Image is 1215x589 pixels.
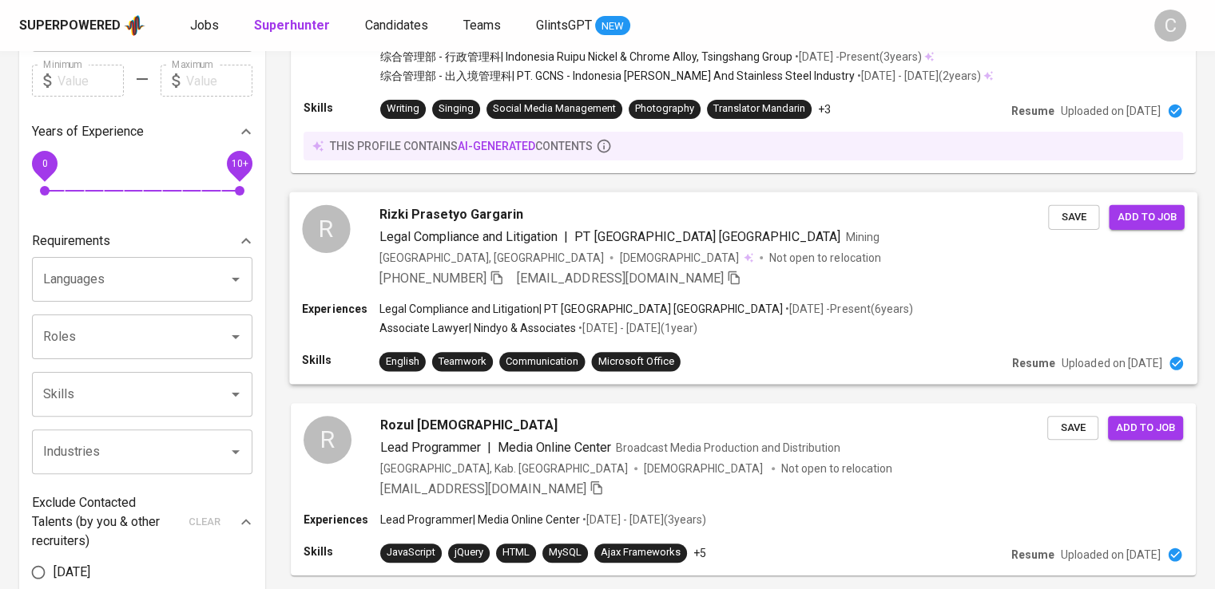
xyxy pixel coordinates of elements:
span: Rizki Prasetyo Gargarin [379,204,524,223]
button: Save [1047,416,1098,441]
p: 综合管理部 - 行政管理科 | Indonesia Ruipu Nickel & Chrome Alloy, Tsingshang Group [380,49,792,65]
p: +5 [693,545,706,561]
a: RRozul [DEMOGRAPHIC_DATA]Lead Programmer|Media Online CenterBroadcast Media Production and Distri... [291,403,1196,575]
span: PT [GEOGRAPHIC_DATA] [GEOGRAPHIC_DATA] [574,228,840,243]
span: AI-generated [458,140,535,152]
p: Skills [304,100,380,116]
p: Resume [1011,547,1054,563]
input: Value [58,65,124,97]
p: Uploaded on [DATE] [1062,355,1161,371]
button: Add to job [1109,204,1184,229]
div: C [1154,10,1186,42]
span: Rozul [DEMOGRAPHIC_DATA] [380,416,558,435]
p: • [DATE] - [DATE] ( 3 years ) [580,512,706,528]
div: Writing [387,101,419,117]
a: Candidates [365,16,431,36]
div: R [302,204,350,252]
p: • [DATE] - [DATE] ( 1 year ) [576,320,697,336]
span: [DEMOGRAPHIC_DATA] [644,461,765,476]
button: Open [224,326,247,348]
span: Lead Programmer [380,440,481,455]
div: Microsoft Office [598,354,673,370]
div: Singing [439,101,474,117]
div: Teamwork [439,354,486,370]
div: R [304,416,351,464]
span: 0 [42,158,47,169]
div: Ajax Frameworks [601,545,681,560]
div: JavaScript [387,545,435,560]
span: GlintsGPT [536,18,592,33]
div: HTML [502,545,530,560]
div: Exclude Contacted Talents (by you & other recruiters)clear [32,493,252,551]
a: Superpoweredapp logo [19,14,145,38]
span: Save [1056,208,1091,226]
a: Superhunter [254,16,333,36]
p: Uploaded on [DATE] [1061,103,1161,119]
span: NEW [595,18,630,34]
div: Years of Experience [32,116,252,148]
span: | [487,438,491,457]
div: jQuery [455,545,483,560]
button: Save [1048,204,1099,229]
a: GlintsGPT NEW [536,16,630,36]
div: Communication [506,354,578,370]
p: Years of Experience [32,122,144,141]
button: Open [224,383,247,405]
b: Superhunter [254,18,330,33]
p: Exclude Contacted Talents (by you & other recruiters) [32,493,179,551]
div: Social Media Management [493,101,616,117]
div: English [386,354,419,370]
div: Photography [635,101,694,117]
p: Legal Compliance and Litigation | PT [GEOGRAPHIC_DATA] [GEOGRAPHIC_DATA] [379,301,784,317]
span: 10+ [231,158,248,169]
p: +3 [818,101,831,117]
p: 综合管理部 - 出入境管理科 | PT. GCNS - Indonesia [PERSON_NAME] And Stainless Steel Industry [380,68,855,84]
span: Mining [845,230,879,243]
p: Resume [1011,103,1054,119]
p: Resume [1012,355,1055,371]
span: Jobs [190,18,219,33]
div: [GEOGRAPHIC_DATA], [GEOGRAPHIC_DATA] [379,249,604,265]
a: Teams [463,16,504,36]
div: Requirements [32,225,252,257]
span: Candidates [365,18,428,33]
div: MySQL [549,545,582,560]
input: Value [186,65,252,97]
p: Uploaded on [DATE] [1061,547,1161,563]
span: [EMAIL_ADDRESS][DOMAIN_NAME] [380,481,586,496]
p: Lead Programmer | Media Online Center [380,512,580,528]
p: Requirements [32,231,110,251]
span: [DEMOGRAPHIC_DATA] [620,249,741,265]
span: Save [1055,419,1090,437]
div: [GEOGRAPHIC_DATA], Kab. [GEOGRAPHIC_DATA] [380,461,628,476]
p: • [DATE] - Present ( 3 years ) [792,49,922,65]
p: Not open to relocation [781,461,892,476]
img: app logo [124,14,145,38]
div: Translator Mandarin [713,101,805,117]
p: Skills [302,352,379,368]
p: • [DATE] - Present ( 6 years ) [783,301,912,317]
span: | [564,227,568,246]
span: Add to job [1117,208,1176,226]
a: RRizki Prasetyo GargarinLegal Compliance and Litigation|PT [GEOGRAPHIC_DATA] [GEOGRAPHIC_DATA]Min... [291,192,1196,384]
p: Not open to relocation [769,249,880,265]
button: Open [224,268,247,291]
span: Broadcast Media Production and Distribution [616,441,840,454]
p: Experiences [304,512,380,528]
p: Skills [304,544,380,559]
p: • [DATE] - [DATE] ( 2 years ) [855,68,981,84]
span: [EMAIL_ADDRESS][DOMAIN_NAME] [517,271,724,286]
span: Media Online Center [498,440,611,455]
button: Add to job [1108,416,1183,441]
button: Open [224,441,247,463]
span: [DATE] [54,563,90,582]
span: [PHONE_NUMBER] [379,271,486,286]
span: Legal Compliance and Litigation [379,228,558,243]
div: Superpowered [19,17,121,35]
p: Associate Lawyer | Nindyo & Associates [379,320,577,336]
span: Teams [463,18,501,33]
p: this profile contains contents [330,138,593,154]
p: Experiences [302,301,379,317]
span: Add to job [1116,419,1175,437]
a: Jobs [190,16,222,36]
